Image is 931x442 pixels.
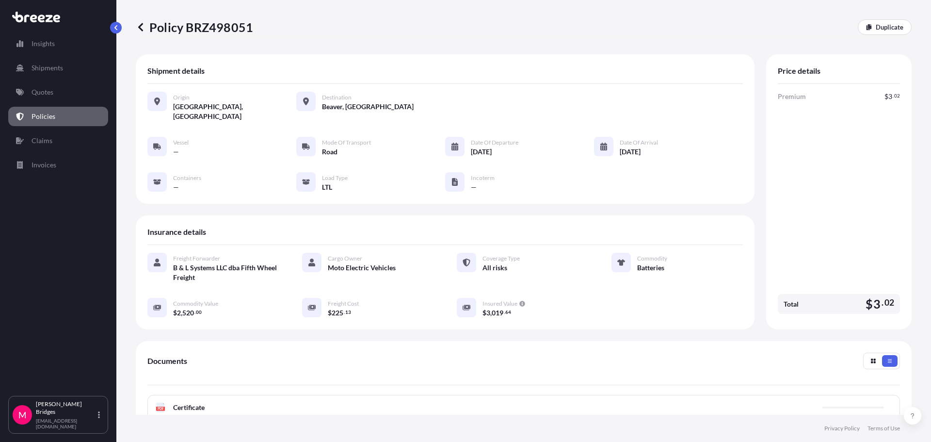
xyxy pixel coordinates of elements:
span: Shipment details [147,66,205,76]
span: , [490,310,492,316]
span: Insured Value [482,300,517,308]
p: Duplicate [876,22,903,32]
span: Total [784,299,799,309]
span: LTL [322,182,332,192]
span: 2 [177,310,181,316]
span: Moto Electric Vehicles [328,263,396,273]
span: Commodity Value [173,300,218,308]
a: Claims [8,131,108,150]
span: $ [328,310,332,316]
span: $ [173,310,177,316]
a: Shipments [8,58,108,78]
a: Quotes [8,82,108,102]
span: . [194,311,195,314]
span: Batteries [637,263,664,273]
span: . [504,311,505,314]
span: Road [322,147,337,157]
span: Mode of Transport [322,139,371,147]
span: Containers [173,174,201,182]
p: [EMAIL_ADDRESS][DOMAIN_NAME] [36,418,96,429]
span: . [882,300,883,306]
span: Certificate [173,403,205,412]
span: Date of Arrival [620,139,658,147]
a: Terms of Use [867,425,900,432]
span: $ [884,93,888,100]
a: Insights [8,34,108,53]
span: M [18,410,27,420]
span: $ [482,310,486,316]
span: . [893,94,894,98]
span: Destination [322,94,352,101]
span: Load Type [322,174,348,182]
p: Claims [32,136,52,146]
span: [DATE] [471,147,492,157]
p: Policies [32,112,55,121]
span: Incoterm [471,174,495,182]
span: Premium [778,92,806,101]
span: 3 [486,310,490,316]
span: — [173,182,179,192]
span: 13 [345,311,351,314]
span: Freight Cost [328,300,359,308]
span: All risks [482,263,507,273]
p: Invoices [32,160,56,170]
span: Beaver, [GEOGRAPHIC_DATA] [322,102,414,112]
span: Coverage Type [482,255,520,262]
span: Documents [147,356,187,366]
span: 64 [505,311,511,314]
span: Date of Departure [471,139,518,147]
a: Policies [8,107,108,126]
span: $ [866,298,873,310]
p: Policy BRZ498051 [136,19,253,35]
span: Freight Forwarder [173,255,220,262]
span: [DATE] [620,147,641,157]
p: Quotes [32,87,53,97]
text: PDF [158,407,164,410]
span: . [344,311,345,314]
a: Duplicate [858,19,912,35]
span: — [173,147,179,157]
span: Origin [173,94,190,101]
span: Insurance details [147,227,206,237]
span: Vessel [173,139,189,147]
p: Shipments [32,63,63,73]
span: 02 [884,300,894,306]
a: Invoices [8,155,108,175]
span: 225 [332,310,343,316]
span: 02 [894,94,900,98]
span: B & L Systems LLC dba Fifth Wheel Freight [173,263,279,282]
span: 00 [196,311,202,314]
span: 019 [492,310,503,316]
span: 3 [888,93,892,100]
span: Cargo Owner [328,255,362,262]
p: Insights [32,39,55,49]
span: 3 [873,298,881,310]
span: 520 [182,310,194,316]
span: Commodity [637,255,667,262]
p: [PERSON_NAME] Bridges [36,400,96,416]
span: , [181,310,182,316]
span: — [471,182,477,192]
span: [GEOGRAPHIC_DATA], [GEOGRAPHIC_DATA] [173,102,296,121]
a: Privacy Policy [824,425,860,432]
span: Price details [778,66,820,76]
